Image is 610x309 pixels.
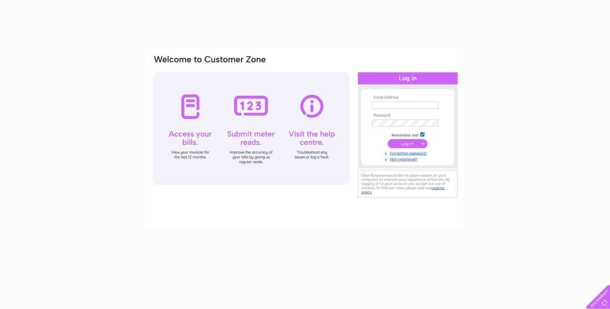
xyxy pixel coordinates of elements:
[372,150,445,156] a: Forgotten password?
[370,131,445,138] td: Remember me?
[388,139,427,148] input: Submit
[372,156,445,162] a: Not registered?
[361,186,444,194] a: cookies policy
[358,170,458,198] div: Clear Business would like to place cookies on your computer to improve your experience of the sit...
[370,113,445,118] th: Password:
[370,95,445,100] th: Email Address:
